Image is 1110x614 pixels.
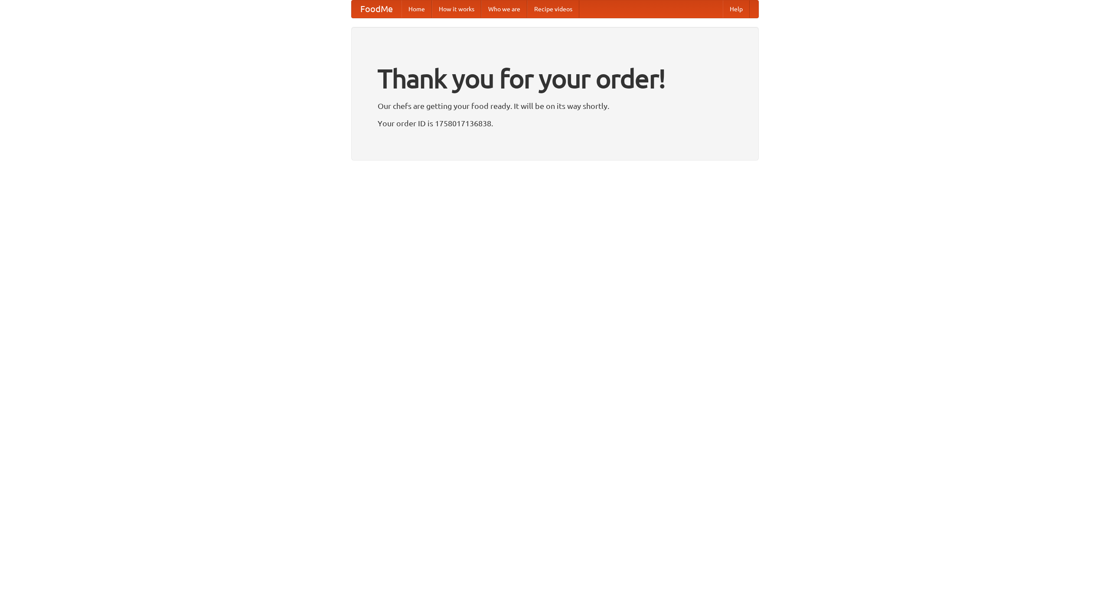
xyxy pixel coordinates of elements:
a: Who we are [481,0,527,18]
a: Help [723,0,750,18]
a: Recipe videos [527,0,579,18]
a: Home [402,0,432,18]
p: Your order ID is 1758017136838. [378,117,732,130]
a: FoodMe [352,0,402,18]
p: Our chefs are getting your food ready. It will be on its way shortly. [378,99,732,112]
h1: Thank you for your order! [378,58,732,99]
a: How it works [432,0,481,18]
